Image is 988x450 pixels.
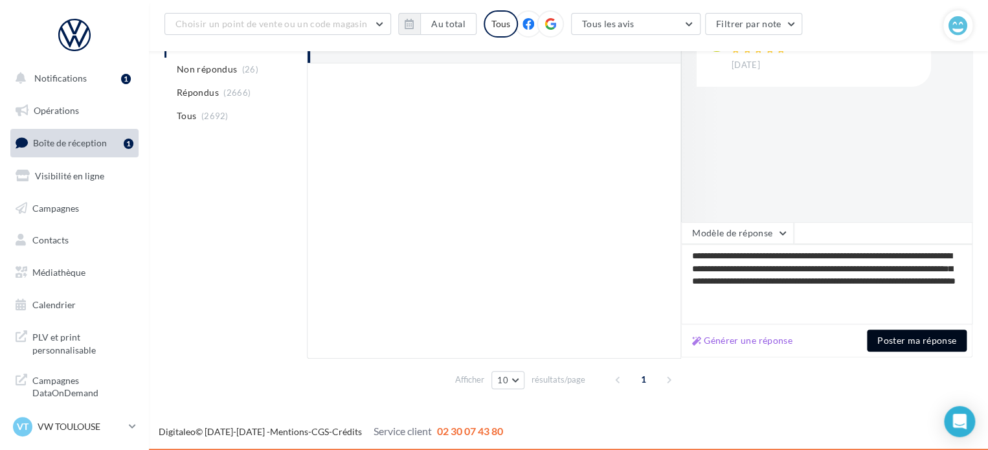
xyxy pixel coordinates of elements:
[32,299,76,310] span: Calendrier
[681,222,794,244] button: Modèle de réponse
[571,13,701,35] button: Tous les avis
[32,267,85,278] span: Médiathèque
[944,406,975,437] div: Open Intercom Messenger
[10,414,139,439] a: VT VW TOULOUSE
[374,425,432,437] span: Service client
[687,333,798,348] button: Générer une réponse
[223,87,251,98] span: (2666)
[17,420,28,433] span: VT
[332,426,362,437] a: Crédits
[159,426,196,437] a: Digitaleo
[32,202,79,213] span: Campagnes
[38,420,124,433] p: VW TOULOUSE
[867,330,967,352] button: Poster ma réponse
[34,73,87,84] span: Notifications
[705,13,803,35] button: Filtrer par note
[159,426,503,437] span: © [DATE]-[DATE] - - -
[124,139,133,149] div: 1
[8,195,141,222] a: Campagnes
[175,18,367,29] span: Choisir un point de vente ou un code magasin
[8,366,141,405] a: Campagnes DataOnDemand
[270,426,308,437] a: Mentions
[8,65,136,92] button: Notifications 1
[121,74,131,84] div: 1
[8,291,141,319] a: Calendrier
[732,60,760,71] span: [DATE]
[420,13,477,35] button: Au total
[497,375,508,385] span: 10
[8,323,141,361] a: PLV et print personnalisable
[455,374,484,386] span: Afficher
[8,129,141,157] a: Boîte de réception1
[32,234,69,245] span: Contacts
[633,369,654,390] span: 1
[311,426,329,437] a: CGS
[34,105,79,116] span: Opérations
[8,97,141,124] a: Opérations
[177,109,196,122] span: Tous
[35,170,104,181] span: Visibilité en ligne
[33,137,107,148] span: Boîte de réception
[398,13,477,35] button: Au total
[582,18,634,29] span: Tous les avis
[201,111,229,121] span: (2692)
[437,425,503,437] span: 02 30 07 43 80
[177,63,237,76] span: Non répondus
[32,372,133,399] span: Campagnes DataOnDemand
[32,328,133,356] span: PLV et print personnalisable
[242,64,258,74] span: (26)
[177,86,219,99] span: Répondus
[484,10,518,38] div: Tous
[8,163,141,190] a: Visibilité en ligne
[8,259,141,286] a: Médiathèque
[8,227,141,254] a: Contacts
[164,13,391,35] button: Choisir un point de vente ou un code magasin
[491,371,524,389] button: 10
[532,374,585,386] span: résultats/page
